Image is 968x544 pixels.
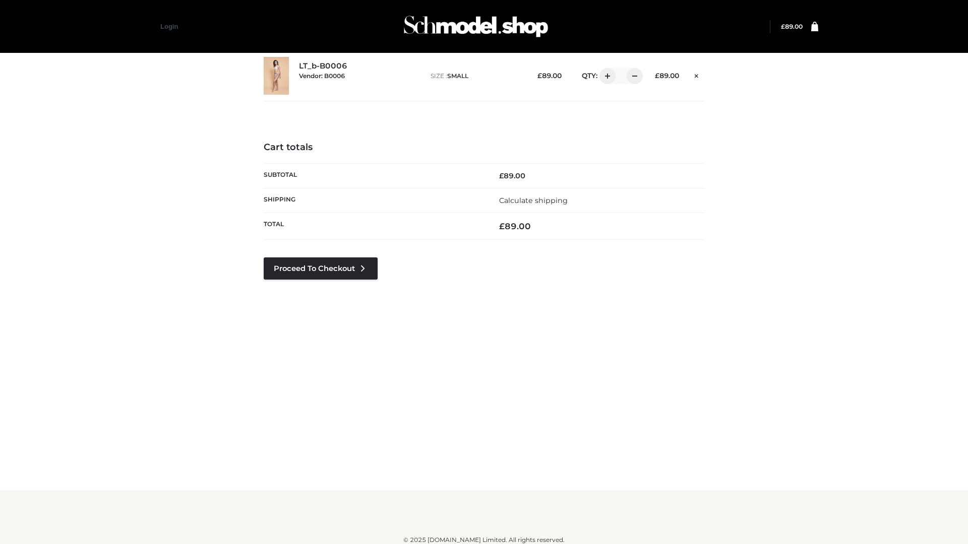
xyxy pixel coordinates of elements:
a: Proceed to Checkout [264,257,378,280]
span: £ [655,72,659,80]
bdi: 89.00 [781,23,803,30]
bdi: 89.00 [499,171,525,180]
small: Vendor: B0006 [299,72,345,80]
bdi: 89.00 [499,221,531,231]
th: Shipping [264,188,484,213]
span: £ [781,23,785,30]
div: LT_b-B0006 [299,61,420,90]
bdi: 89.00 [655,72,679,80]
th: Subtotal [264,163,484,188]
a: Login [160,23,178,30]
span: £ [499,221,505,231]
th: Total [264,213,484,240]
a: Remove this item [689,68,704,81]
bdi: 89.00 [537,72,562,80]
span: £ [499,171,504,180]
a: Calculate shipping [499,196,568,205]
img: Schmodel Admin 964 [400,7,552,46]
p: size : [431,72,522,81]
a: £89.00 [781,23,803,30]
div: QTY: [572,68,639,84]
h4: Cart totals [264,142,704,153]
span: SMALL [447,72,468,80]
span: £ [537,72,542,80]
